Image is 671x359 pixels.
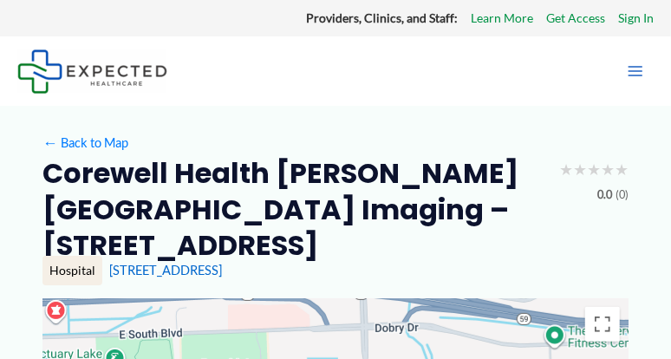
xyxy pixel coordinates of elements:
[587,155,601,185] span: ★
[306,10,458,25] strong: Providers, Clinics, and Staff:
[42,155,545,264] h2: Corewell Health [PERSON_NAME][GEOGRAPHIC_DATA] Imaging – [STREET_ADDRESS]
[573,155,587,185] span: ★
[42,256,102,285] div: Hospital
[42,135,58,151] span: ←
[597,185,612,206] span: 0.0
[17,49,167,94] img: Expected Healthcare Logo - side, dark font, small
[559,155,573,185] span: ★
[585,307,620,342] button: Toggle fullscreen view
[109,263,222,277] a: [STREET_ADDRESS]
[615,155,629,185] span: ★
[42,131,128,154] a: ←Back to Map
[618,7,654,29] a: Sign In
[601,155,615,185] span: ★
[617,53,654,89] button: Main menu toggle
[471,7,533,29] a: Learn More
[546,7,605,29] a: Get Access
[616,185,629,206] span: (0)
